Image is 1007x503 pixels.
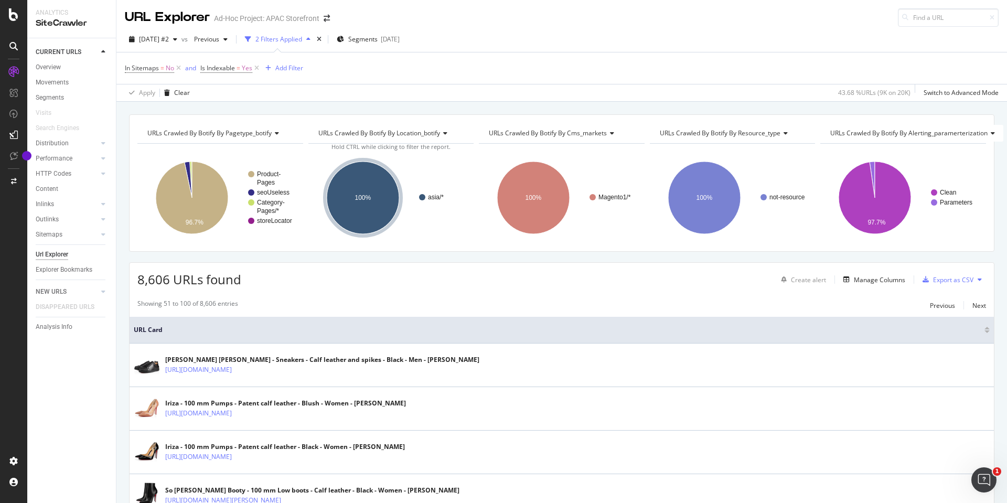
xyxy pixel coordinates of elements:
[36,168,98,179] a: HTTP Codes
[275,63,303,72] div: Add Filter
[200,63,235,72] span: Is Indexable
[165,486,459,495] div: So [PERSON_NAME] Booty - 100 mm Low boots - Calf leather - Black - Women - [PERSON_NAME]
[174,88,190,97] div: Clear
[489,129,607,137] span: URLs Crawled By Botify By cms_markets
[308,152,474,243] svg: A chart.
[257,199,285,206] text: Category-
[160,84,190,101] button: Clear
[381,35,400,44] div: [DATE]
[166,61,174,76] span: No
[165,408,232,419] a: [URL][DOMAIN_NAME]
[139,88,155,97] div: Apply
[139,35,169,44] span: 2025 Aug. 27th #2
[940,199,972,206] text: Parameters
[479,152,645,243] div: A chart.
[190,35,219,44] span: Previous
[36,62,61,73] div: Overview
[36,286,98,297] a: NEW URLS
[165,355,479,365] div: [PERSON_NAME] [PERSON_NAME] - Sneakers - Calf leather and spikes - Black - Men - [PERSON_NAME]
[255,35,302,44] div: 2 Filters Applied
[830,129,988,137] span: URLs Crawled By Botify By alerting_paramerterization
[940,189,956,196] text: Clean
[36,214,59,225] div: Outlinks
[134,439,160,465] img: main image
[36,92,64,103] div: Segments
[137,299,238,312] div: Showing 51 to 100 of 8,606 entries
[165,365,232,375] a: [URL][DOMAIN_NAME]
[924,88,999,97] div: Switch to Advanced Mode
[428,194,444,201] text: asia/*
[839,273,905,286] button: Manage Columns
[36,77,109,88] a: Movements
[930,301,955,310] div: Previous
[36,229,98,240] a: Sitemaps
[257,189,290,196] text: seoUseless
[598,194,631,201] text: Magento1/*
[36,264,109,275] a: Explorer Bookmarks
[257,207,279,215] text: Pages/*
[242,61,252,76] span: Yes
[36,47,81,58] div: CURRENT URLS
[36,322,72,333] div: Analysis Info
[125,8,210,26] div: URL Explorer
[36,92,109,103] a: Segments
[324,15,330,22] div: arrow-right-arrow-left
[650,152,816,243] div: A chart.
[487,125,635,142] h4: URLs Crawled By Botify By cms_markets
[214,13,319,24] div: Ad-Hoc Project: APAC Storefront
[36,153,98,164] a: Performance
[257,170,281,178] text: Product-
[36,264,92,275] div: Explorer Bookmarks
[526,194,542,201] text: 100%
[898,8,999,27] input: Find a URL
[918,271,973,288] button: Export as CSV
[777,271,826,288] button: Create alert
[36,138,98,149] a: Distribution
[261,62,303,74] button: Add Filter
[185,63,196,73] button: and
[160,63,164,72] span: =
[257,217,292,224] text: storeLocator
[36,47,98,58] a: CURRENT URLS
[36,184,58,195] div: Content
[316,125,465,142] h4: URLs Crawled By Botify By location_botify
[36,8,108,17] div: Analytics
[820,152,986,243] svg: A chart.
[838,88,910,97] div: 43.68 % URLs ( 9K on 20K )
[190,31,232,48] button: Previous
[137,152,303,243] svg: A chart.
[331,143,451,151] span: Hold CTRL while clicking to filter the report.
[972,299,986,312] button: Next
[868,219,886,226] text: 97.7%
[36,286,67,297] div: NEW URLS
[36,302,105,313] a: DISAPPEARED URLS
[919,84,999,101] button: Switch to Advanced Mode
[333,31,404,48] button: Segments[DATE]
[315,34,324,45] div: times
[165,399,406,408] div: Iriza - 100 mm Pumps - Patent calf leather - Blush - Women - [PERSON_NAME]
[36,123,79,134] div: Search Engines
[769,194,805,201] text: not-resource
[36,249,109,260] a: Url Explorer
[36,199,98,210] a: Inlinks
[134,395,160,422] img: main image
[181,35,190,44] span: vs
[257,179,275,186] text: Pages
[36,108,62,119] a: Visits
[660,129,780,137] span: URLs Crawled By Botify By resource_type
[185,63,196,72] div: and
[971,467,997,493] iframe: Intercom live chat
[36,229,62,240] div: Sitemaps
[36,17,108,29] div: SiteCrawler
[318,129,440,137] span: URLs Crawled By Botify By location_botify
[355,194,371,201] text: 100%
[36,302,94,313] div: DISAPPEARED URLS
[36,62,109,73] a: Overview
[36,153,72,164] div: Performance
[791,275,826,284] div: Create alert
[36,108,51,119] div: Visits
[186,219,203,226] text: 96.7%
[165,442,405,452] div: Iriza - 100 mm Pumps - Patent calf leather - Black - Women - [PERSON_NAME]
